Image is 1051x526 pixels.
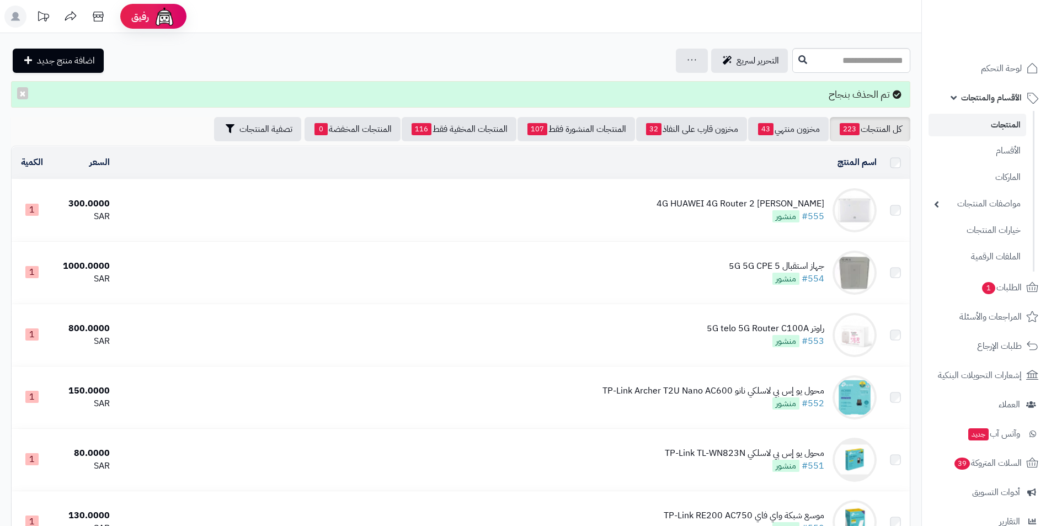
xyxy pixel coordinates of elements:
div: SAR [57,273,110,285]
button: تصفية المنتجات [214,117,301,141]
a: #554 [802,272,824,285]
span: 107 [527,123,547,135]
span: 223 [840,123,860,135]
span: لوحة التحكم [981,61,1022,76]
span: 1 [982,282,995,294]
div: SAR [57,210,110,223]
div: 300.0000 [57,198,110,210]
span: اضافة منتج جديد [37,54,95,67]
span: 116 [412,123,431,135]
span: 1 [25,453,39,465]
span: المراجعات والأسئلة [959,309,1022,325]
a: تحديثات المنصة [29,6,57,30]
a: الأقسام [929,139,1026,163]
div: محول يو إس بي لاسلكي نانو TP-Link Archer T2U Nano AC600 [602,385,824,397]
span: التحرير لسريع [737,54,779,67]
span: 0 [314,123,328,135]
div: موسع شبكة واي فاي TP-Link RE200 AC750 [664,509,824,522]
span: منشور [772,210,799,222]
span: السلات المتروكة [953,455,1022,471]
span: الطلبات [981,280,1022,295]
a: السلات المتروكة39 [929,450,1044,476]
div: SAR [57,335,110,348]
a: الطلبات1 [929,274,1044,301]
span: الأقسام والمنتجات [961,90,1022,105]
span: منشور [772,335,799,347]
div: تم الحذف بنجاح [11,81,910,108]
span: وآتس آب [967,426,1020,442]
div: [PERSON_NAME] 4G HUAWEI 4G Router 2 [657,198,824,210]
div: SAR [57,460,110,472]
a: المنتجات المخفضة0 [305,117,401,141]
span: 39 [954,458,970,470]
a: الكمية [21,156,43,169]
span: منشور [772,273,799,285]
span: إشعارات التحويلات البنكية [938,368,1022,383]
a: الماركات [929,166,1026,189]
a: لوحة التحكم [929,55,1044,82]
span: أدوات التسويق [972,485,1020,500]
a: مخزون قارب على النفاذ32 [636,117,747,141]
a: #555 [802,210,824,223]
a: #551 [802,459,824,472]
a: المنتجات المنشورة فقط107 [518,117,635,141]
span: 1 [25,266,39,278]
a: المنتجات [929,114,1026,136]
div: 130.0000 [57,509,110,522]
a: العملاء [929,391,1044,418]
button: × [17,87,28,99]
a: المنتجات المخفية فقط116 [402,117,516,141]
a: خيارات المنتجات [929,219,1026,242]
a: التحرير لسريع [711,49,788,73]
span: 1 [25,204,39,216]
div: 800.0000 [57,322,110,335]
span: رفيق [131,10,149,23]
span: منشور [772,397,799,410]
span: 32 [646,123,661,135]
a: السعر [89,156,110,169]
span: منشور [772,460,799,472]
a: طلبات الإرجاع [929,333,1044,359]
span: 1 [25,328,39,341]
a: اضافة منتج جديد [13,49,104,73]
span: طلبات الإرجاع [977,338,1022,354]
img: جهاز استقبال 5G 5G CPE 5 [833,251,877,295]
a: مواصفات المنتجات [929,192,1026,216]
a: إشعارات التحويلات البنكية [929,362,1044,389]
div: جهاز استقبال 5G 5G CPE 5 [729,260,824,273]
a: أدوات التسويق [929,479,1044,506]
div: 80.0000 [57,447,110,460]
div: راوتر 5G telo 5G Router C100A [707,322,824,335]
div: 1000.0000 [57,260,110,273]
a: المراجعات والأسئلة [929,304,1044,330]
a: #553 [802,334,824,348]
span: 43 [758,123,773,135]
a: الملفات الرقمية [929,245,1026,269]
span: العملاء [999,397,1020,412]
div: SAR [57,397,110,410]
span: 1 [25,391,39,403]
span: تصفية المنتجات [239,123,292,136]
img: راوتر هواوي 4G HUAWEI 4G Router 2 [833,188,877,232]
img: محول يو إس بي لاسلكي TP-Link TL-WN823N [833,438,877,482]
a: #552 [802,397,824,410]
a: مخزون منتهي43 [748,117,829,141]
a: وآتس آبجديد [929,421,1044,447]
div: محول يو إس بي لاسلكي TP-Link TL-WN823N [665,447,824,460]
div: 150.0000 [57,385,110,397]
img: ai-face.png [153,6,175,28]
a: اسم المنتج [837,156,877,169]
img: راوتر 5G telo 5G Router C100A [833,313,877,357]
img: محول يو إس بي لاسلكي نانو TP-Link Archer T2U Nano AC600 [833,375,877,419]
span: جديد [968,428,989,440]
a: كل المنتجات223 [830,117,910,141]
